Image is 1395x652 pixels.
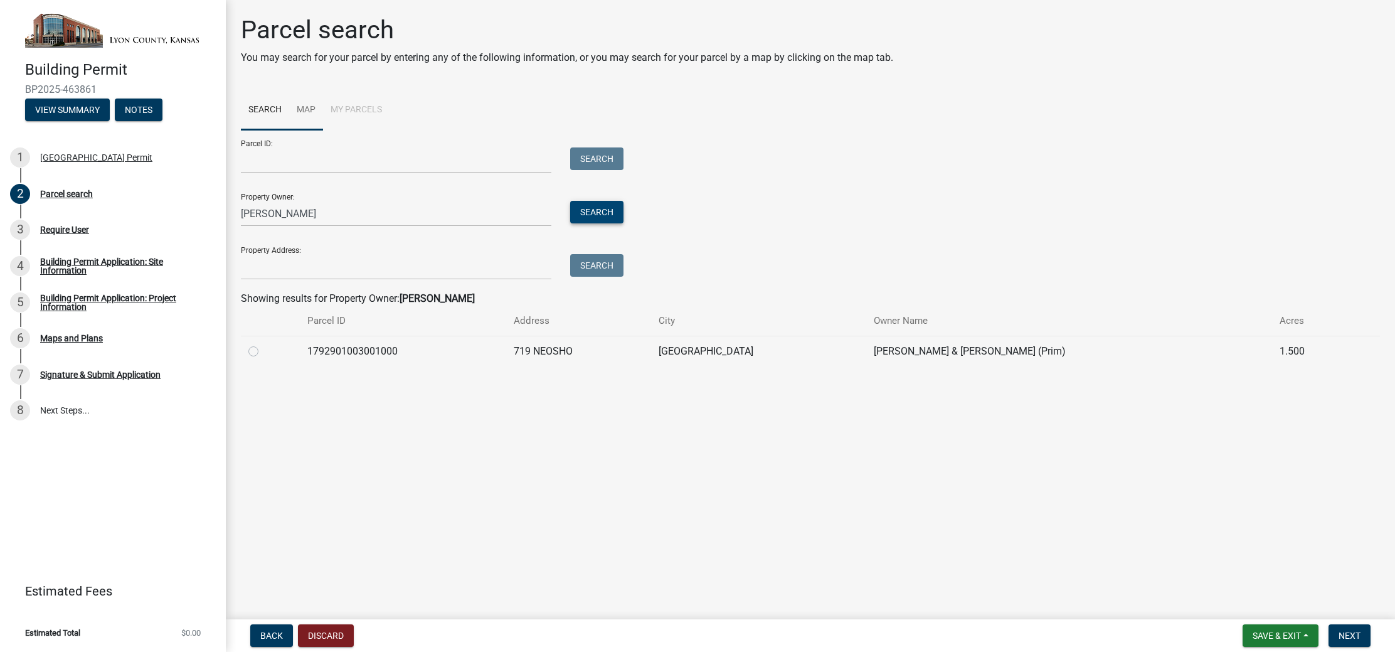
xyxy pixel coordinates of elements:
div: 2 [10,184,30,204]
span: $0.00 [181,629,201,637]
th: City [651,306,866,336]
p: You may search for your parcel by entering any of the following information, or you may search fo... [241,50,893,65]
span: Back [260,631,283,641]
div: 4 [10,256,30,276]
div: 5 [10,292,30,313]
th: Acres [1272,306,1350,336]
button: View Summary [25,99,110,121]
td: [PERSON_NAME] & [PERSON_NAME] (Prim) [866,336,1271,366]
button: Search [570,147,623,170]
button: Discard [298,624,354,647]
div: Signature & Submit Application [40,370,161,379]
div: [GEOGRAPHIC_DATA] Permit [40,153,152,162]
span: Save & Exit [1253,631,1301,641]
span: Estimated Total [25,629,80,637]
img: Lyon County, Kansas [25,13,206,48]
th: Address [506,306,651,336]
div: Parcel search [40,190,93,198]
button: Next [1329,624,1371,647]
th: Owner Name [866,306,1271,336]
wm-modal-confirm: Summary [25,106,110,116]
td: [GEOGRAPHIC_DATA] [651,336,866,366]
div: 3 [10,220,30,240]
strong: [PERSON_NAME] [400,292,475,304]
button: Search [570,201,623,223]
div: Maps and Plans [40,334,103,343]
td: 1.500 [1272,336,1350,366]
h4: Building Permit [25,61,216,79]
div: Require User [40,225,89,234]
wm-modal-confirm: Notes [115,106,162,116]
a: Search [241,90,289,131]
td: 1792901003001000 [300,336,506,366]
a: Estimated Fees [10,579,206,604]
h1: Parcel search [241,15,893,45]
div: Building Permit Application: Project Information [40,294,206,311]
button: Back [250,624,293,647]
a: Map [289,90,323,131]
div: 8 [10,400,30,420]
td: 719 NEOSHO [506,336,651,366]
span: BP2025-463861 [25,83,201,95]
span: Next [1339,631,1361,641]
div: Showing results for Property Owner: [241,291,1380,306]
div: 1 [10,147,30,168]
button: Save & Exit [1243,624,1318,647]
div: Building Permit Application: Site Information [40,257,206,275]
button: Notes [115,99,162,121]
div: 7 [10,365,30,385]
th: Parcel ID [300,306,506,336]
div: 6 [10,328,30,348]
button: Search [570,254,623,277]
